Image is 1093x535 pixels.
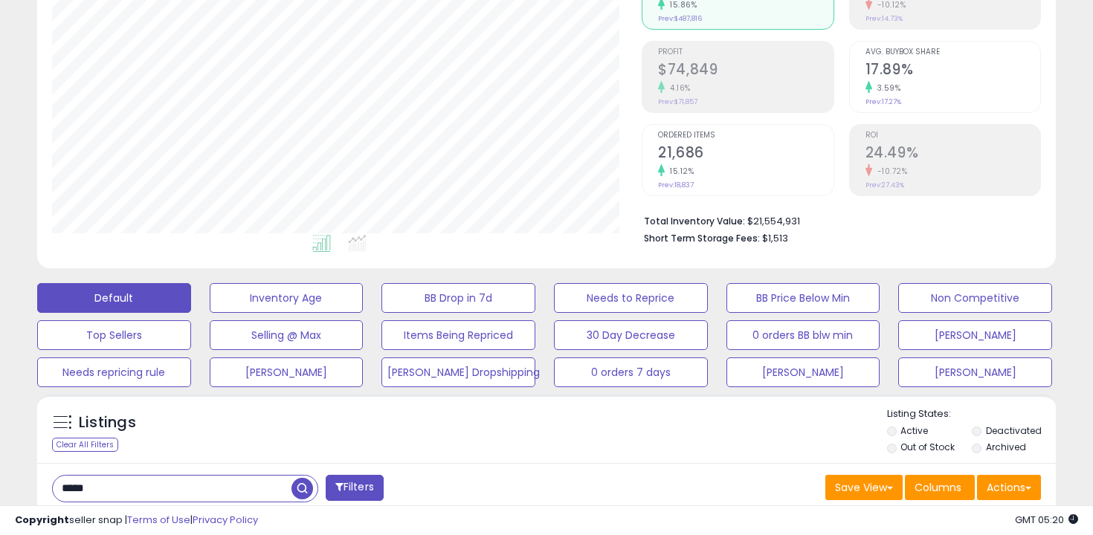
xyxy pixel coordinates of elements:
small: 15.12% [665,166,694,177]
small: Prev: 17.27% [865,97,901,106]
small: -10.72% [872,166,908,177]
a: Privacy Policy [193,513,258,527]
label: Archived [986,441,1026,453]
b: Total Inventory Value: [644,215,745,227]
a: Terms of Use [127,513,190,527]
button: Inventory Age [210,283,364,313]
span: 2025-08-16 05:20 GMT [1015,513,1078,527]
label: Deactivated [986,424,1042,437]
label: Active [900,424,928,437]
b: Short Term Storage Fees: [644,232,760,244]
small: Prev: 18,837 [658,181,694,189]
button: [PERSON_NAME] [898,357,1052,387]
h2: 17.89% [865,61,1040,81]
small: Prev: $487,816 [658,14,702,23]
span: ROI [865,132,1040,140]
button: [PERSON_NAME] [726,357,880,387]
button: Actions [977,475,1041,500]
span: Profit [658,48,833,56]
button: 0 orders BB blw min [726,320,880,350]
button: Items Being Repriced [381,320,535,350]
span: Ordered Items [658,132,833,140]
button: Selling @ Max [210,320,364,350]
button: Filters [326,475,384,501]
li: $21,554,931 [644,211,1030,229]
button: 30 Day Decrease [554,320,708,350]
button: [PERSON_NAME] Dropshipping [381,357,535,387]
button: 0 orders 7 days [554,357,708,387]
button: BB Drop in 7d [381,283,535,313]
strong: Copyright [15,513,69,527]
small: Prev: $71,857 [658,97,697,106]
h2: 24.49% [865,144,1040,164]
small: Prev: 27.43% [865,181,904,189]
button: BB Price Below Min [726,283,880,313]
button: Save View [825,475,903,500]
span: $1,513 [762,231,788,245]
p: Listing States: [887,407,1057,421]
div: Clear All Filters [52,438,118,452]
h2: 21,686 [658,144,833,164]
h2: $74,849 [658,61,833,81]
small: 4.16% [665,82,691,94]
button: [PERSON_NAME] [210,357,364,387]
button: Columns [905,475,975,500]
button: [PERSON_NAME] [898,320,1052,350]
span: Avg. Buybox Share [865,48,1040,56]
button: Default [37,283,191,313]
h5: Listings [79,412,136,433]
small: Prev: 14.73% [865,14,903,23]
button: Needs to Reprice [554,283,708,313]
span: Columns [915,480,961,495]
button: Top Sellers [37,320,191,350]
button: Needs repricing rule [37,357,191,387]
div: seller snap | | [15,513,258,528]
label: Out of Stock [900,441,955,453]
button: Non Competitive [898,283,1052,313]
small: 3.59% [872,82,901,94]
